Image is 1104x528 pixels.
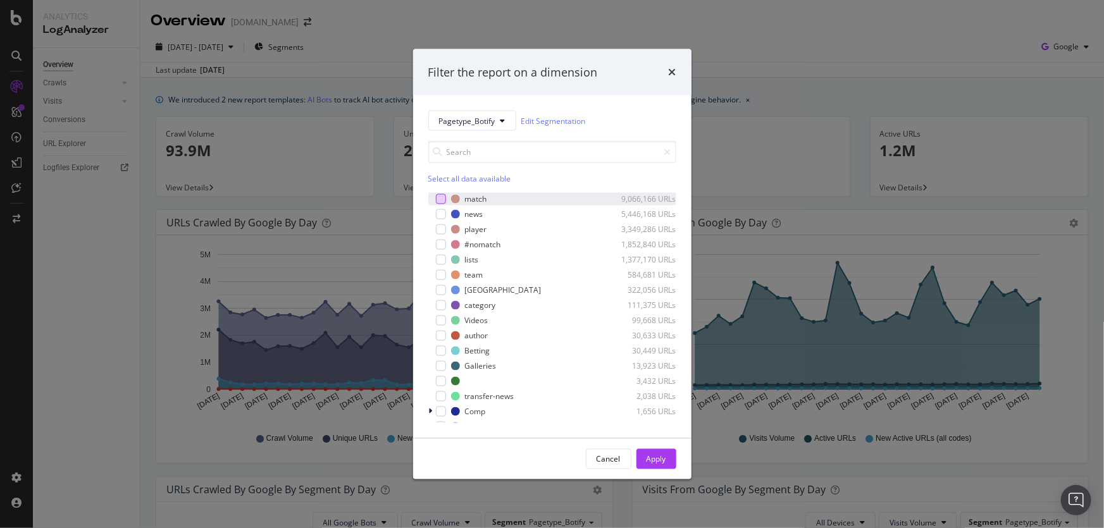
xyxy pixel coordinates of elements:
[465,254,479,265] div: lists
[465,239,501,250] div: #nomatch
[586,449,631,469] button: Cancel
[465,421,505,432] div: AMP-pages
[614,345,676,356] div: 30,449 URLs
[614,300,676,310] div: 111,375 URLs
[1061,485,1091,515] div: Open Intercom Messenger
[614,209,676,219] div: 5,446,168 URLs
[636,449,676,469] button: Apply
[614,406,676,417] div: 1,656 URLs
[465,360,497,371] div: Galleries
[428,173,676,184] div: Select all data available
[614,391,676,402] div: 2,038 URLs
[428,111,516,131] button: Pagetype_Botify
[597,453,621,464] div: Cancel
[614,330,676,341] div: 30,633 URLs
[465,391,514,402] div: transfer-news
[614,254,676,265] div: 1,377,170 URLs
[413,49,692,479] div: modal
[465,193,487,204] div: match
[614,360,676,371] div: 13,923 URLs
[669,64,676,80] div: times
[465,285,542,295] div: [GEOGRAPHIC_DATA]
[465,345,490,356] div: Betting
[465,330,488,341] div: author
[614,315,676,326] div: 99,668 URLs
[465,300,496,310] div: category
[614,193,676,204] div: 9,066,166 URLs
[428,64,598,80] div: Filter the report on a dimension
[614,285,676,295] div: 322,056 URLs
[614,376,676,386] div: 3,432 URLs
[465,406,486,417] div: Comp
[614,239,676,250] div: 1,852,840 URLs
[521,114,586,127] a: Edit Segmentation
[465,269,483,280] div: team
[647,453,666,464] div: Apply
[465,315,488,326] div: Videos
[465,224,487,235] div: player
[428,141,676,163] input: Search
[614,224,676,235] div: 3,349,286 URLs
[614,269,676,280] div: 584,681 URLs
[465,209,483,219] div: news
[614,421,676,432] div: 1,532 URLs
[439,115,495,126] span: Pagetype_Botify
